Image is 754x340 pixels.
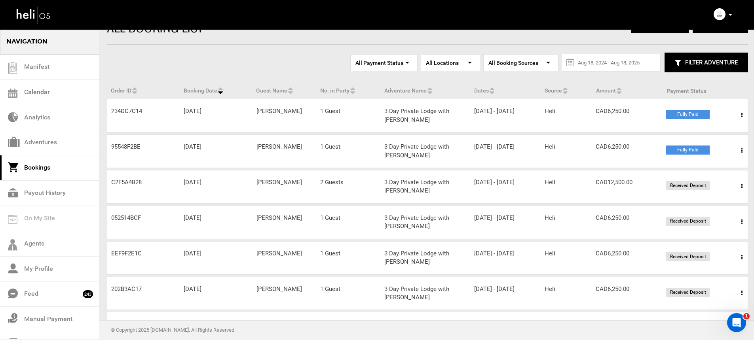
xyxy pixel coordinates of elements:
[666,181,710,190] div: Received Deposit
[253,249,317,258] div: [PERSON_NAME]
[592,178,662,187] div: CAD12,500.00
[355,59,412,66] span: All Payment Status
[592,249,662,258] div: CAD6,250.00
[470,84,541,94] div: Dates
[666,217,710,226] div: Received Deposit
[541,107,592,115] div: Heli
[8,89,17,98] img: calendar.svg
[470,214,541,222] div: [DATE] - [DATE]
[380,143,470,160] div: 3 Day Private Lodge with [PERSON_NAME]
[350,54,418,71] span: Select box activate
[316,107,380,115] div: 1 Guest
[107,15,556,36] div: All booking list
[470,107,541,115] div: [DATE] - [DATE]
[380,178,470,195] div: 3 Day Private Lodge with [PERSON_NAME]
[380,84,470,94] div: Adventure Name
[8,215,17,224] img: on_my_site.svg
[714,8,726,20] img: img_0ff4e6702feb5b161957f2ea789f15f4.png
[666,110,710,119] div: Fully Paid
[380,107,470,124] div: 3 Day Private Lodge with [PERSON_NAME]
[107,178,180,187] div: C2F5A4B28
[380,249,470,266] div: 3 Day Private Lodge with [PERSON_NAME]
[107,84,180,94] div: Order ID
[743,313,750,319] span: 1
[541,143,592,151] div: Heli
[316,249,380,258] div: 1 Guest
[7,62,19,74] img: guest-list.svg
[316,143,380,151] div: 1 Guest
[663,87,746,95] div: Payment Status
[107,107,180,115] div: 234DC7C14
[252,84,316,94] div: Guest Name
[470,178,541,187] div: [DATE] - [DATE]
[316,285,380,293] div: 1 Guest
[541,214,592,222] div: Heli
[483,54,558,71] span: Select box activate
[253,178,317,187] div: [PERSON_NAME]
[180,84,253,94] div: Booking Date
[541,178,592,187] div: Heli
[107,249,180,258] div: EEF9F2E1C
[488,59,553,66] span: All Booking Sources
[727,313,746,332] iframe: Intercom live chat
[253,285,317,293] div: [PERSON_NAME]
[421,54,480,71] span: Select box activate
[8,239,17,251] img: agents-icon.svg
[592,143,662,151] div: CAD6,250.00
[541,84,592,94] div: Source
[180,249,252,258] div: [DATE]
[107,285,180,293] div: 202B3AC17
[16,4,51,25] img: heli-logo
[380,214,470,231] div: 3 Day Private Lodge with [PERSON_NAME]
[83,290,93,298] span: 243
[253,143,317,151] div: [PERSON_NAME]
[316,84,380,94] div: No. in Party
[316,214,380,222] div: 1 Guest
[665,53,748,72] button: Filter Adventure
[592,84,663,94] div: Amount
[380,285,470,302] div: 3 Day Private Lodge with [PERSON_NAME]
[107,214,180,222] div: 052514BCF
[592,107,662,115] div: CAD6,250.00
[470,143,541,151] div: [DATE] - [DATE]
[666,252,710,261] div: Received Deposit
[180,214,252,222] div: [DATE]
[180,143,252,151] div: [DATE]
[666,288,710,297] div: Received Deposit
[253,107,317,115] div: [PERSON_NAME]
[180,107,252,115] div: [DATE]
[570,54,652,71] input: Aug 18, 2024 - Aug 18, 2025
[541,249,592,258] div: Heli
[180,285,252,293] div: [DATE]
[107,143,180,151] div: 95548F2BE
[253,214,317,222] div: [PERSON_NAME]
[592,285,662,293] div: CAD6,250.00
[666,145,710,155] div: Fully Paid
[541,285,592,293] div: Heli
[180,178,252,187] div: [DATE]
[470,249,541,258] div: [DATE] - [DATE]
[316,178,380,187] div: 2 Guests
[470,285,541,293] div: [DATE] - [DATE]
[592,214,662,222] div: CAD6,250.00
[426,59,475,66] span: All locations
